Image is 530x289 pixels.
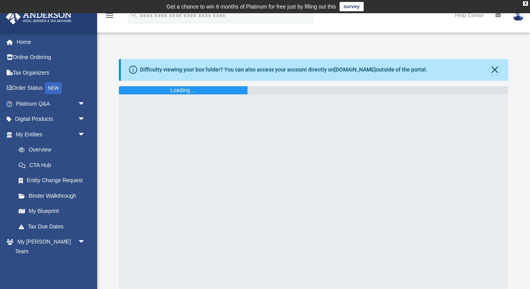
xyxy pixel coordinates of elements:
img: User Pic [513,10,524,21]
a: My Entitiesarrow_drop_down [5,127,97,142]
button: Close [489,64,500,75]
div: Difficulty viewing your box folder? You can also access your account directly on outside of the p... [140,66,427,74]
a: Platinum Q&Aarrow_drop_down [5,96,97,111]
div: NEW [45,82,62,94]
a: Tax Due Dates [11,219,97,234]
i: menu [105,11,114,20]
span: arrow_drop_down [78,96,93,112]
a: My Blueprint [11,204,93,219]
div: close [523,1,528,6]
a: Home [5,34,97,50]
a: Binder Walkthrough [11,188,97,204]
div: Get a chance to win 6 months of Platinum for free just by filling out this [166,2,336,11]
span: arrow_drop_down [78,234,93,250]
a: CTA Hub [11,157,97,173]
a: Online Ordering [5,50,97,65]
a: menu [105,15,114,20]
a: Digital Productsarrow_drop_down [5,111,97,127]
a: Entity Change Request [11,173,97,188]
span: arrow_drop_down [78,111,93,127]
div: Loading ... [170,86,196,94]
i: search [130,10,138,19]
a: [DOMAIN_NAME] [334,66,376,73]
a: Tax Organizers [5,65,97,80]
a: Overview [11,142,97,158]
span: arrow_drop_down [78,127,93,143]
img: Anderson Advisors Platinum Portal [3,9,74,24]
a: survey [340,2,364,11]
a: Order StatusNEW [5,80,97,96]
a: My [PERSON_NAME] Teamarrow_drop_down [5,234,93,259]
